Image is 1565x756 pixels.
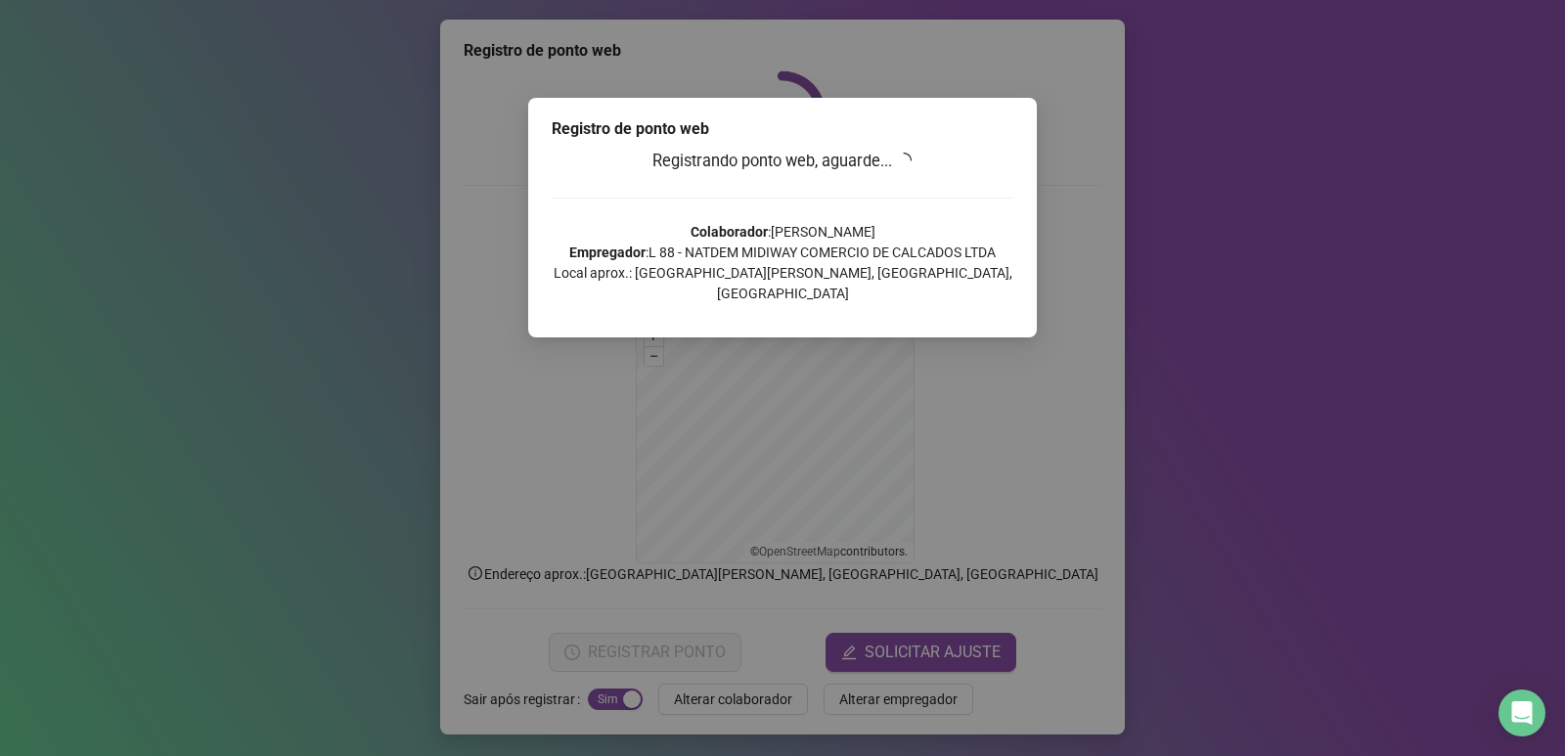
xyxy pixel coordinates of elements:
[1498,689,1545,736] div: Open Intercom Messenger
[896,153,912,168] span: loading
[569,245,646,260] strong: Empregador
[691,224,768,240] strong: Colaborador
[552,222,1013,304] p: : [PERSON_NAME] : L 88 - NATDEM MIDIWAY COMERCIO DE CALCADOS LTDA Local aprox.: [GEOGRAPHIC_DATA]...
[552,117,1013,141] div: Registro de ponto web
[552,149,1013,174] h3: Registrando ponto web, aguarde...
